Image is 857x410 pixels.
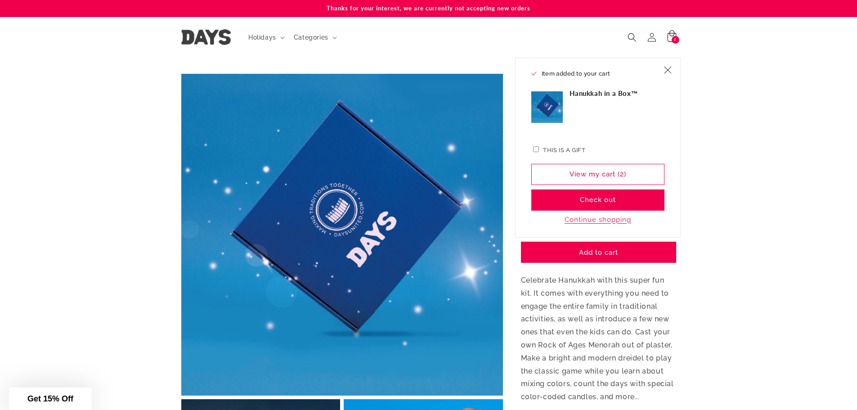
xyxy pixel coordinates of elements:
[521,242,676,263] button: Add to cart
[288,28,341,47] summary: Categories
[543,147,585,153] label: This is a gift
[181,29,231,45] img: Days United
[570,89,638,98] h3: Hanukkah in a Box™
[531,164,664,185] a: View my cart (2)
[521,274,676,404] p: Celebrate Hanukkah with this super fun kit. It comes with everything you need to engage the entir...
[294,33,328,41] span: Categories
[562,215,634,224] button: Continue shopping
[622,27,642,47] summary: Search
[248,33,276,41] span: Holidays
[531,69,658,78] h2: Item added to your cart
[9,387,92,410] div: Get 15% Off
[658,60,678,80] button: Close
[27,394,73,403] span: Get 15% Off
[243,28,288,47] summary: Holidays
[531,189,664,211] button: Check out
[515,58,681,238] div: Item added to your cart
[674,36,677,44] span: 2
